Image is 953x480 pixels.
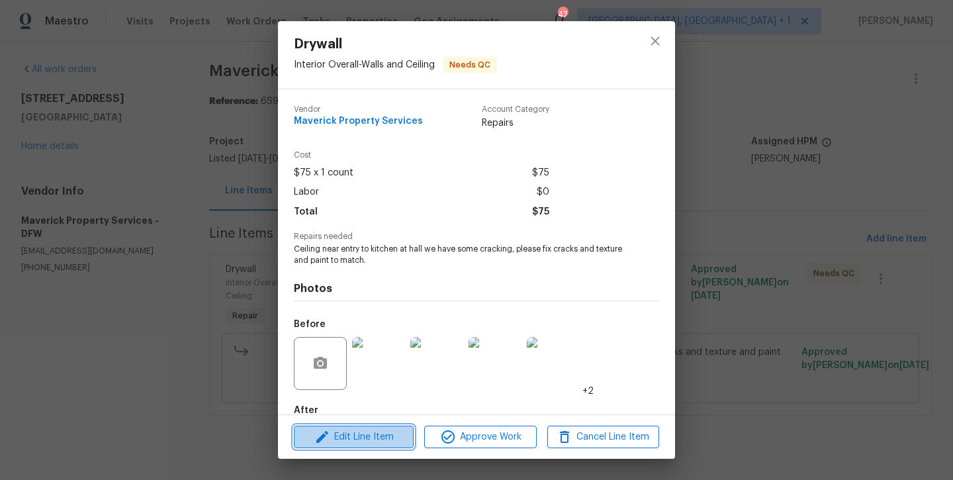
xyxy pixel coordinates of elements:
h5: After [294,406,318,415]
h4: Photos [294,282,659,295]
span: Cost [294,151,549,160]
button: close [639,25,671,57]
span: Edit Line Item [298,429,410,446]
span: Total [294,203,318,222]
h5: Before [294,320,326,329]
span: Repairs needed [294,232,659,241]
button: Edit Line Item [294,426,414,449]
span: Needs QC [444,58,496,72]
div: 47 [558,8,567,21]
span: Maverick Property Services [294,117,423,126]
span: Drywall [294,37,497,52]
button: Cancel Line Item [547,426,659,449]
span: Repairs [482,117,549,130]
span: Cancel Line Item [551,429,655,446]
span: +2 [582,385,594,398]
button: Approve Work [424,426,536,449]
span: Interior Overall - Walls and Ceiling [294,60,435,70]
span: $0 [537,183,549,202]
span: $75 [532,203,549,222]
span: Ceiling near entry to kitchen at hall we have some cracking, please fix cracks and texture and pa... [294,244,623,266]
span: Labor [294,183,319,202]
span: $75 [532,164,549,183]
span: Account Category [482,105,549,114]
span: Vendor [294,105,423,114]
span: $75 x 1 count [294,164,353,183]
span: Approve Work [428,429,532,446]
